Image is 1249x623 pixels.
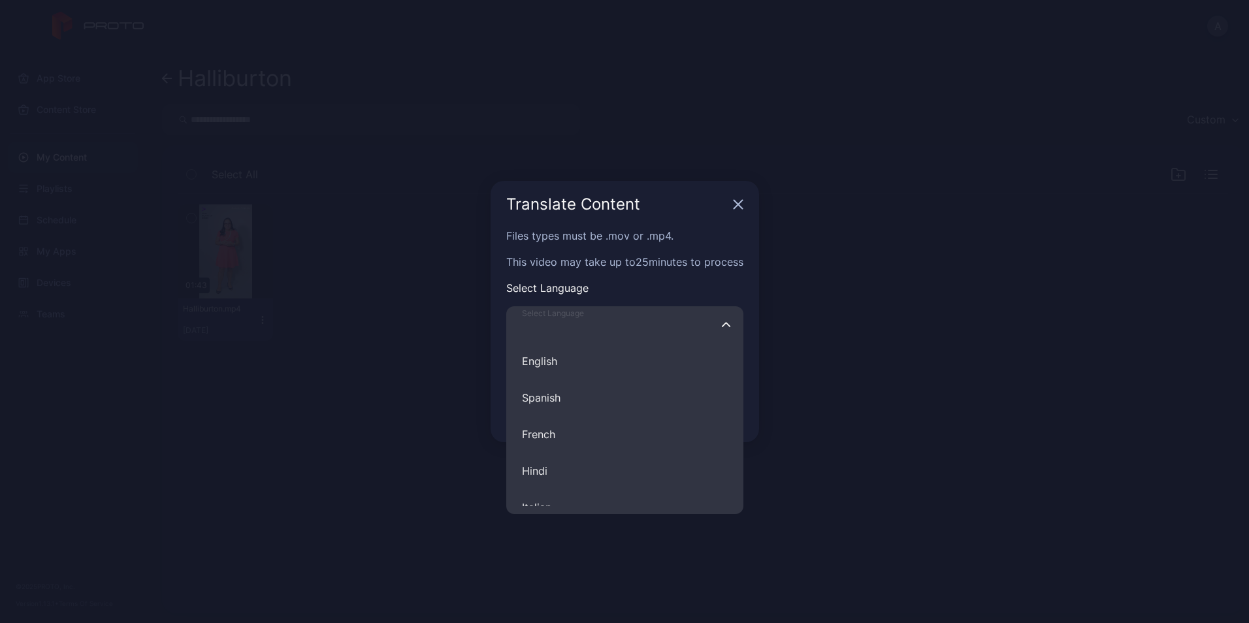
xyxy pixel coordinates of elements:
p: Select Language [506,280,743,296]
button: Select LanguageEnglishSpanishFrenchHindiItalian [721,306,732,343]
button: Select LanguageEnglishSpanishFrenchItalian [506,453,743,489]
span: Select Language [522,308,584,319]
p: Files types must be .mov or .mp4. [506,228,743,244]
p: This video may take up to 25 minutes to process [506,254,743,270]
button: Select LanguageSpanishFrenchHindiItalian [506,343,743,379]
button: Select LanguageEnglishSpanishFrenchHindi [506,489,743,526]
button: Select LanguageEnglishSpanishHindiItalian [506,416,743,453]
button: Select LanguageEnglishFrenchHindiItalian [506,379,743,416]
div: Translate Content [506,197,728,212]
input: Select LanguageEnglishSpanishFrenchHindiItalian [506,306,743,343]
